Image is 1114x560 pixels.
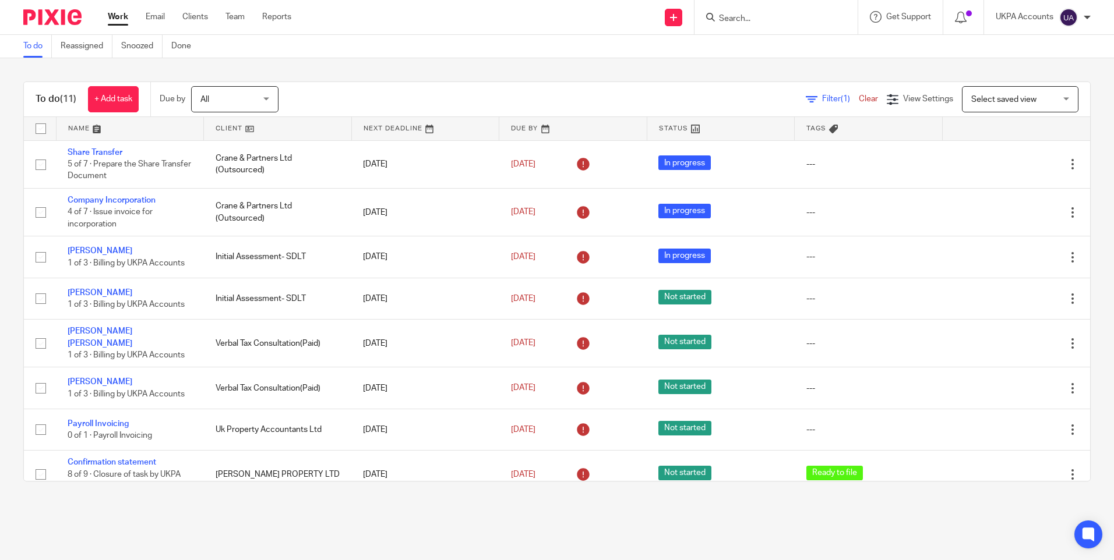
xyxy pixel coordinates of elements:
[204,367,352,409] td: Verbal Tax Consultation(Paid)
[204,188,352,236] td: Crane & Partners Ltd (Outsourced)
[68,458,156,466] a: Confirmation statement
[806,251,931,263] div: ---
[859,95,878,103] a: Clear
[204,236,352,278] td: Initial Assessment- SDLT
[225,11,245,23] a: Team
[23,35,52,58] a: To do
[903,95,953,103] span: View Settings
[806,293,931,304] div: ---
[658,249,711,263] span: In progress
[658,466,711,480] span: Not started
[658,204,711,218] span: In progress
[658,290,711,304] span: Not started
[511,160,535,168] span: [DATE]
[68,351,185,359] span: 1 of 3 · Billing by UKPA Accounts
[88,86,139,112] a: + Add task
[511,426,535,434] span: [DATE]
[68,327,132,347] a: [PERSON_NAME] [PERSON_NAME]
[351,320,499,367] td: [DATE]
[511,339,535,348] span: [DATE]
[841,95,850,103] span: (1)
[68,470,181,491] span: 8 of 9 · Closure of task by UKPA Accounts
[204,451,352,498] td: [PERSON_NAME] PROPERTY LTD
[68,196,156,204] a: Company Incorporation
[511,208,535,217] span: [DATE]
[68,208,153,229] span: 4 of 7 · Issue invoice for incorporation
[61,35,112,58] a: Reassigned
[806,424,931,435] div: ---
[511,384,535,392] span: [DATE]
[806,158,931,170] div: ---
[996,11,1053,23] p: UKPA Accounts
[806,466,863,480] span: Ready to file
[68,431,152,440] span: 0 of 1 · Payroll Invoicing
[886,13,931,21] span: Get Support
[718,14,823,24] input: Search
[204,278,352,319] td: Initial Assessment- SDLT
[200,95,209,104] span: All
[351,409,499,450] td: [DATE]
[822,95,859,103] span: Filter
[204,320,352,367] td: Verbal Tax Consultation(Paid)
[511,470,535,479] span: [DATE]
[68,247,132,255] a: [PERSON_NAME]
[36,93,76,105] h1: To do
[351,367,499,409] td: [DATE]
[658,380,711,394] span: Not started
[351,188,499,236] td: [DATE]
[68,378,132,386] a: [PERSON_NAME]
[68,259,185,267] span: 1 of 3 · Billing by UKPA Accounts
[511,295,535,303] span: [DATE]
[68,289,132,297] a: [PERSON_NAME]
[204,140,352,188] td: Crane & Partners Ltd (Outsourced)
[806,125,826,132] span: Tags
[182,11,208,23] a: Clients
[511,253,535,261] span: [DATE]
[60,94,76,104] span: (11)
[160,93,185,105] p: Due by
[1059,8,1078,27] img: svg%3E
[351,278,499,319] td: [DATE]
[23,9,82,25] img: Pixie
[806,207,931,218] div: ---
[68,390,185,398] span: 1 of 3 · Billing by UKPA Accounts
[68,148,122,157] a: Share Transfer
[121,35,163,58] a: Snoozed
[68,160,191,180] span: 5 of 7 · Prepare the Share Transfer Document
[204,409,352,450] td: Uk Property Accountants Ltd
[658,421,711,435] span: Not started
[658,155,711,170] span: In progress
[68,300,185,309] span: 1 of 3 · Billing by UKPA Accounts
[171,35,200,58] a: Done
[351,140,499,188] td: [DATE]
[262,11,291,23] a: Reports
[351,236,499,278] td: [DATE]
[806,338,931,349] div: ---
[351,451,499,498] td: [DATE]
[806,382,931,394] div: ---
[146,11,165,23] a: Email
[108,11,128,23] a: Work
[971,95,1037,104] span: Select saved view
[68,420,129,428] a: Payroll Invoicing
[658,335,711,349] span: Not started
